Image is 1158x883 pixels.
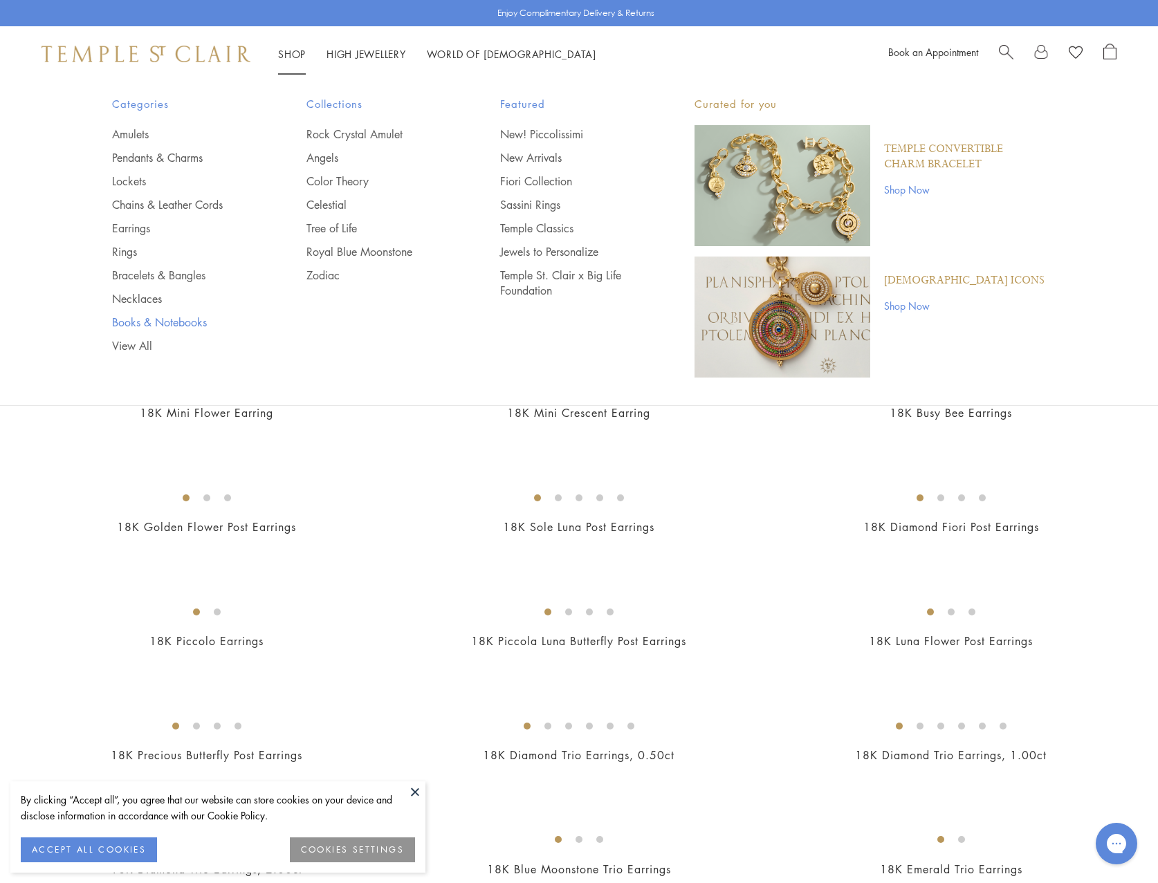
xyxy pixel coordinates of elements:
a: Angels [306,150,445,165]
p: Curated for you [695,95,1046,113]
a: High JewelleryHigh Jewellery [327,47,406,61]
a: Open Shopping Bag [1103,44,1116,64]
button: ACCEPT ALL COOKIES [21,837,157,862]
a: Lockets [112,174,251,189]
a: Pendants & Charms [112,150,251,165]
a: 18K Mini Crescent Earring [507,405,650,420]
a: Search [999,44,1013,64]
a: Temple Convertible Charm Bracelet [884,142,1046,172]
button: COOKIES SETTINGS [290,837,415,862]
iframe: Gorgias live chat messenger [1089,818,1144,869]
a: 18K Busy Bee Earrings [890,405,1012,420]
a: 18K Sole Luna Post Earrings [503,519,654,535]
span: Featured [500,95,639,113]
a: Zodiac [306,268,445,283]
a: Royal Blue Moonstone [306,244,445,259]
span: Collections [306,95,445,113]
a: 18K Blue Moonstone Trio Earrings [487,862,671,877]
p: Enjoy Complimentary Delivery & Returns [497,6,654,20]
a: New Arrivals [500,150,639,165]
a: 18K Emerald Trio Earrings [880,862,1022,877]
a: 18K Golden Flower Post Earrings [117,519,296,535]
a: View All [112,338,251,353]
a: 18K Piccola Luna Butterfly Post Earrings [471,633,686,649]
a: 18K Diamond Fiori Post Earrings [863,519,1039,535]
span: Categories [112,95,251,113]
div: By clicking “Accept all”, you agree that our website can store cookies on your device and disclos... [21,792,415,824]
a: Rings [112,244,251,259]
a: 18K Luna Flower Post Earrings [869,633,1033,649]
a: Bracelets & Bangles [112,268,251,283]
a: Rock Crystal Amulet [306,127,445,142]
a: Amulets [112,127,251,142]
img: Temple St. Clair [42,46,250,62]
a: Color Theory [306,174,445,189]
a: Sassini Rings [500,197,639,212]
a: 18K Diamond Trio Earrings, 1.00ct [855,747,1047,763]
a: Necklaces [112,291,251,306]
a: 18K Precious Butterfly Post Earrings [111,747,302,763]
a: New! Piccolissimi [500,127,639,142]
a: [DEMOGRAPHIC_DATA] Icons [884,273,1045,288]
a: Shop Now [884,182,1046,197]
a: Book an Appointment [888,45,978,59]
a: Shop Now [884,298,1045,313]
a: 18K Diamond Trio Earrings, 0.50ct [483,747,674,763]
a: Earrings [112,221,251,236]
a: 18K Piccolo Earrings [149,633,264,649]
a: Fiori Collection [500,174,639,189]
a: View Wishlist [1069,44,1083,64]
nav: Main navigation [278,46,596,63]
a: Chains & Leather Cords [112,197,251,212]
a: Tree of Life [306,221,445,236]
a: Jewels to Personalize [500,244,639,259]
a: Temple St. Clair x Big Life Foundation [500,268,639,298]
a: Temple Classics [500,221,639,236]
a: World of [DEMOGRAPHIC_DATA]World of [DEMOGRAPHIC_DATA] [427,47,596,61]
a: Celestial [306,197,445,212]
a: 18K Mini Flower Earring [140,405,273,420]
a: ShopShop [278,47,306,61]
a: Books & Notebooks [112,315,251,330]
